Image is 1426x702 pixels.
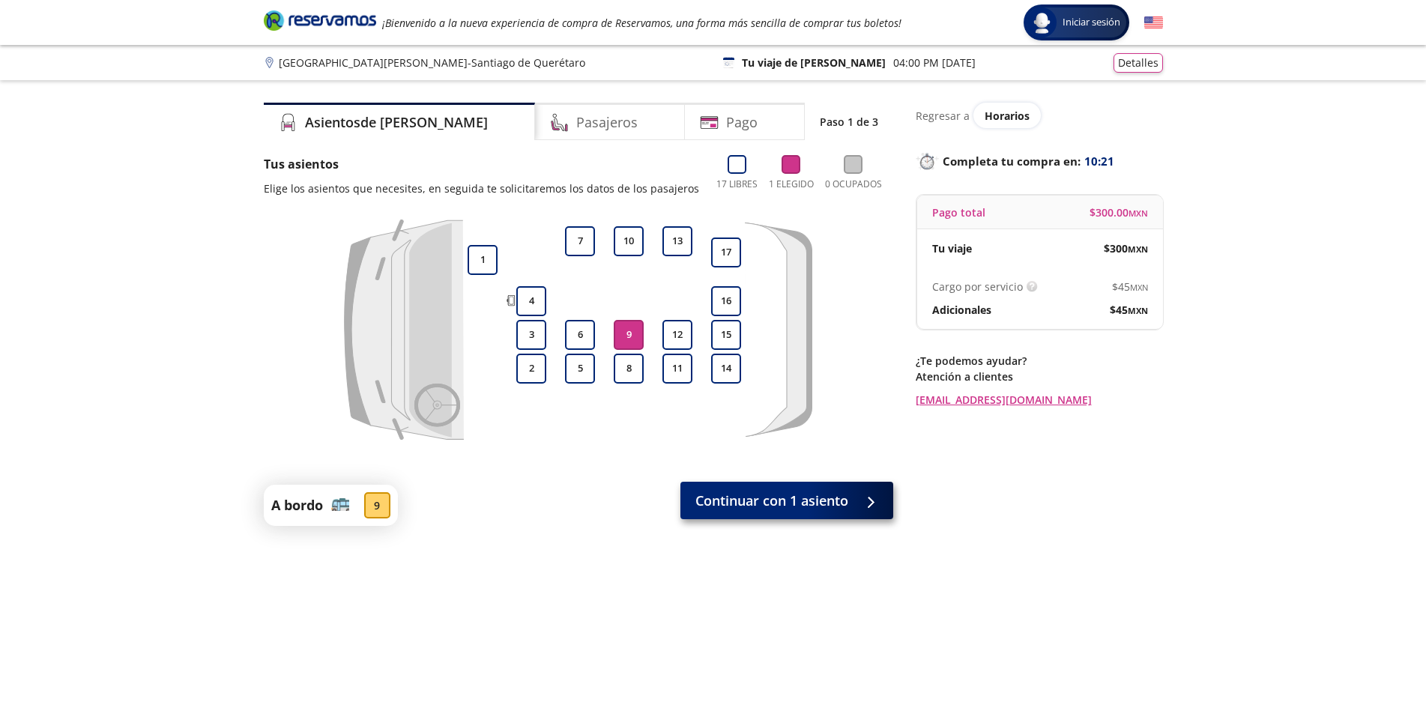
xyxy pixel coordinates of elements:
span: $ 45 [1112,279,1148,294]
p: Elige los asientos que necesites, en seguida te solicitaremos los datos de los pasajeros [264,181,699,196]
button: Detalles [1114,53,1163,73]
p: 0 Ocupados [825,178,882,191]
span: $ 45 [1110,302,1148,318]
small: MXN [1128,305,1148,316]
p: Cargo por servicio [932,279,1023,294]
span: Horarios [985,109,1030,123]
i: Brand Logo [264,9,376,31]
span: 10:21 [1084,153,1114,170]
div: Regresar a ver horarios [916,103,1163,128]
p: 04:00 PM [DATE] [893,55,976,70]
p: ¿Te podemos ayudar? [916,353,1163,369]
button: 7 [565,226,595,256]
p: Paso 1 de 3 [820,114,878,130]
button: 15 [711,320,741,350]
button: English [1144,13,1163,32]
button: 2 [516,354,546,384]
span: Iniciar sesión [1057,15,1126,30]
div: 9 [364,492,390,518]
button: 5 [565,354,595,384]
p: A bordo [271,495,323,515]
p: 1 Elegido [769,178,814,191]
p: Tu viaje de [PERSON_NAME] [742,55,886,70]
h4: Asientos de [PERSON_NAME] [305,112,488,133]
p: [GEOGRAPHIC_DATA][PERSON_NAME] - Santiago de Querétaro [279,55,585,70]
button: 10 [614,226,644,256]
p: Regresar a [916,108,970,124]
span: $ 300 [1104,240,1148,256]
p: Adicionales [932,302,991,318]
h4: Pago [726,112,758,133]
button: 17 [711,237,741,267]
button: Continuar con 1 asiento [680,482,893,519]
p: Completa tu compra en : [916,151,1163,172]
iframe: Messagebird Livechat Widget [1339,615,1411,687]
button: 3 [516,320,546,350]
button: 6 [565,320,595,350]
button: 12 [662,320,692,350]
a: Brand Logo [264,9,376,36]
button: 8 [614,354,644,384]
span: $ 300.00 [1090,205,1148,220]
p: Pago total [932,205,985,220]
button: 11 [662,354,692,384]
small: MXN [1129,208,1148,219]
p: 17 Libres [716,178,758,191]
button: 16 [711,286,741,316]
small: MXN [1130,282,1148,293]
p: Tus asientos [264,155,699,173]
button: 9 [614,320,644,350]
button: 4 [516,286,546,316]
button: 14 [711,354,741,384]
button: 1 [468,245,498,275]
a: [EMAIL_ADDRESS][DOMAIN_NAME] [916,392,1163,408]
em: ¡Bienvenido a la nueva experiencia de compra de Reservamos, una forma más sencilla de comprar tus... [382,16,901,30]
button: 13 [662,226,692,256]
h4: Pasajeros [576,112,638,133]
span: Continuar con 1 asiento [695,491,848,511]
p: Atención a clientes [916,369,1163,384]
p: Tu viaje [932,240,972,256]
small: MXN [1128,243,1148,255]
